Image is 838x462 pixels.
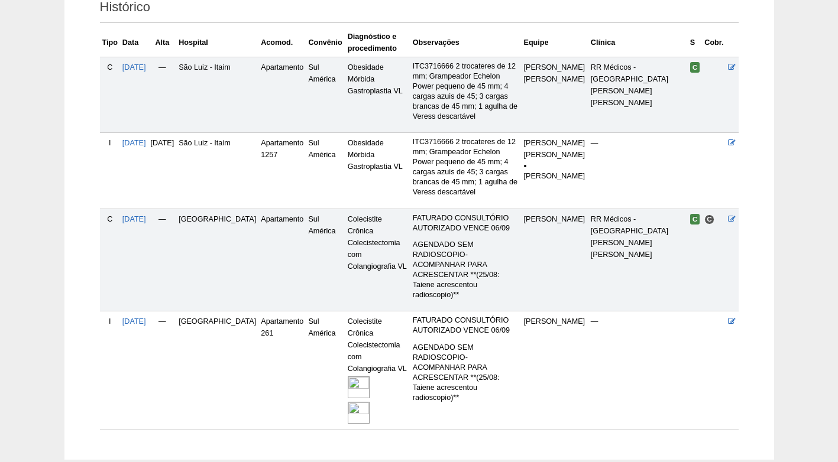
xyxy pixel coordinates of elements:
[702,28,726,57] th: Cobr.
[176,57,258,132] td: São Luiz - Itaim
[258,133,306,209] td: Apartamento 1257
[176,311,258,430] td: [GEOGRAPHIC_DATA]
[345,57,410,132] td: Obesidade Mórbida Gastroplastia VL
[122,63,146,71] a: [DATE]
[413,315,519,336] p: FATURADO CONSULTÓRIO AUTORIZADO VENCE 06/09
[148,28,177,57] th: Alta
[102,137,118,149] div: I
[588,209,688,311] td: RR Médicos - [GEOGRAPHIC_DATA][PERSON_NAME][PERSON_NAME]
[345,133,410,209] td: Obesidade Mórbida Gastroplastia VL
[306,311,345,430] td: Sul América
[258,28,306,57] th: Acomod.
[522,209,588,311] td: [PERSON_NAME]
[413,240,519,300] p: AGENDADO SEM RADIOSCOPIO- ACOMPANHAR PARA ACRESCENTAR **(25/08: Taiene acrescentou radioscopio)**
[413,61,519,122] p: ITC3716666 2 trocateres de 12 mm; Grampeador Echelon Power pequeno de 45 mm; 4 cargas azuis de 45...
[345,311,410,430] td: Colecistite Crônica Colecistectomia com Colangiografia VL
[176,28,258,57] th: Hospital
[410,28,522,57] th: Observações
[148,57,177,132] td: —
[524,149,586,161] div: [PERSON_NAME]
[588,28,688,57] th: Clínica
[258,311,306,430] td: Apartamento 261
[102,61,118,73] div: C
[176,133,258,209] td: São Luiz - Itaim
[588,311,688,430] td: —
[258,209,306,311] td: Apartamento
[148,311,177,430] td: —
[588,57,688,132] td: RR Médicos - [GEOGRAPHIC_DATA][PERSON_NAME][PERSON_NAME]
[413,343,519,403] p: AGENDADO SEM RADIOSCOPIO- ACOMPANHAR PARA ACRESCENTAR **(25/08: Taiene acrescentou radioscopio)**
[688,28,703,57] th: S
[522,311,588,430] td: [PERSON_NAME]
[151,139,174,147] span: [DATE]
[413,213,519,233] p: FATURADO CONSULTÓRIO AUTORIZADO VENCE 06/09
[100,28,120,57] th: Tipo
[524,161,586,181] li: [PERSON_NAME]
[522,133,588,209] td: [PERSON_NAME]
[102,213,118,225] div: C
[258,57,306,132] td: Apartamento
[148,209,177,311] td: —
[122,139,146,147] a: [DATE]
[588,133,688,209] td: —
[306,28,345,57] th: Convênio
[524,73,586,85] div: [PERSON_NAME]
[306,133,345,209] td: Sul América
[704,214,714,225] span: Consultório
[522,57,588,132] td: [PERSON_NAME]
[306,57,345,132] td: Sul América
[345,28,410,57] th: Diagnóstico e procedimento
[122,215,146,223] a: [DATE]
[102,315,118,327] div: I
[522,28,588,57] th: Equipe
[413,137,519,197] p: ITC3716666 2 trocateres de 12 mm; Grampeador Echelon Power pequeno de 45 mm; 4 cargas azuis de 45...
[690,214,700,225] span: Confirmada
[122,317,146,326] a: [DATE]
[176,209,258,311] td: [GEOGRAPHIC_DATA]
[345,209,410,311] td: Colecistite Crônica Colecistectomia com Colangiografia VL
[690,62,700,73] span: Confirmada
[120,28,148,57] th: Data
[306,209,345,311] td: Sul América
